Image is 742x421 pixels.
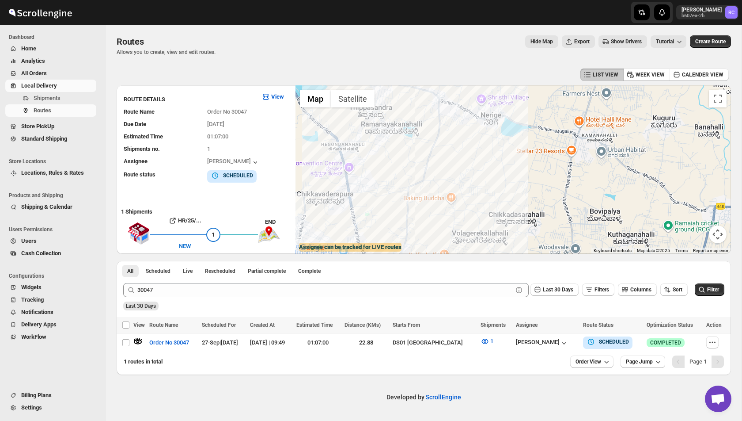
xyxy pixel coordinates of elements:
b: View [271,93,284,100]
span: Notifications [21,309,53,315]
span: Order No 30047 [207,108,247,115]
span: Store Locations [9,158,100,165]
button: Keyboard shortcuts [594,248,632,254]
button: Widgets [5,281,96,294]
button: Analytics [5,55,96,67]
button: Shipments [5,92,96,104]
span: WorkFlow [21,333,46,340]
span: 1 routes in total [124,358,163,365]
img: Google [298,242,327,254]
button: Map camera controls [709,226,727,243]
div: Open chat [705,386,731,412]
b: SCHEDULED [223,172,253,179]
button: Map action label [525,35,558,48]
button: Order View [570,356,613,368]
span: Complete [298,268,321,275]
span: Assignee [124,158,148,165]
span: Home [21,45,36,52]
span: Route Name [124,108,155,115]
span: Shipments no. [124,145,160,152]
span: Store PickUp [21,123,54,130]
span: Assignee [516,322,538,328]
button: WEEK VIEW [623,69,670,81]
span: Show Drivers [611,38,642,45]
button: Billing Plans [5,389,96,402]
button: CALENDER VIEW [670,69,729,81]
span: 1 [212,231,215,238]
button: Show satellite imagery [331,90,375,107]
span: Last 30 Days [126,303,156,309]
span: Configurations [9,272,100,279]
span: All Orders [21,70,47,77]
a: Terms (opens in new tab) [675,248,688,253]
b: 1 [704,358,707,365]
span: Tutorial [656,38,674,45]
button: Show street map [300,90,331,107]
button: Filters [582,283,614,296]
span: Action [706,322,722,328]
div: [PERSON_NAME] [207,158,260,167]
span: [DATE] [207,121,224,127]
span: Route Status [583,322,613,328]
span: Billing Plans [21,392,52,398]
span: Scheduled [146,268,170,275]
button: Create Route [690,35,731,48]
span: Partial complete [248,268,286,275]
span: 1 [490,338,493,344]
span: CALENDER VIEW [682,71,723,78]
button: SCHEDULED [587,337,629,346]
button: Page Jump [621,356,665,368]
span: Last 30 Days [543,287,573,293]
button: HR/25/... [150,214,220,228]
button: Filter [695,283,724,296]
span: Order View [575,358,601,365]
div: [PERSON_NAME] [516,339,568,348]
span: WEEK VIEW [636,71,665,78]
span: Routes [117,36,144,47]
span: Estimated Time [124,133,163,140]
button: Users [5,235,96,247]
button: Show Drivers [598,35,647,48]
span: Export [574,38,590,45]
button: View [256,90,289,104]
span: 27-Sep | [DATE] [202,339,238,346]
label: Assignee can be tracked for LIVE routes [299,243,401,252]
span: Cash Collection [21,250,61,256]
button: Routes [5,104,96,117]
span: Created At [250,322,275,328]
a: ScrollEngine [426,394,461,401]
span: Due Date [124,121,146,127]
button: Export [562,35,595,48]
button: 1 [475,334,499,348]
span: Dashboard [9,34,100,41]
span: All [127,268,133,275]
button: Toggle fullscreen view [709,90,727,107]
span: Optimization Status [647,322,693,328]
span: Page Jump [626,358,653,365]
button: Columns [618,283,657,296]
span: Users [21,237,37,244]
span: Scheduled For [202,322,236,328]
button: Notifications [5,306,96,318]
span: Route status [124,171,155,178]
span: 1 [207,145,210,152]
span: Shipping & Calendar [21,203,72,210]
button: Locations, Rules & Rates [5,167,96,179]
span: Estimated Time [296,322,333,328]
div: NEW [179,242,191,251]
span: Users Permissions [9,226,100,233]
button: User menu [676,5,738,19]
span: Settings [21,404,42,411]
button: Tutorial [651,35,686,48]
span: Widgets [21,284,42,291]
span: Tracking [21,296,44,303]
button: Sort [660,283,688,296]
p: b607ea-2b [681,13,722,19]
span: Delivery Apps [21,321,57,328]
button: Last 30 Days [530,283,579,296]
span: Shipments [481,322,506,328]
span: Create Route [695,38,726,45]
span: Starts From [393,322,420,328]
button: Delivery Apps [5,318,96,331]
span: Live [183,268,193,275]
